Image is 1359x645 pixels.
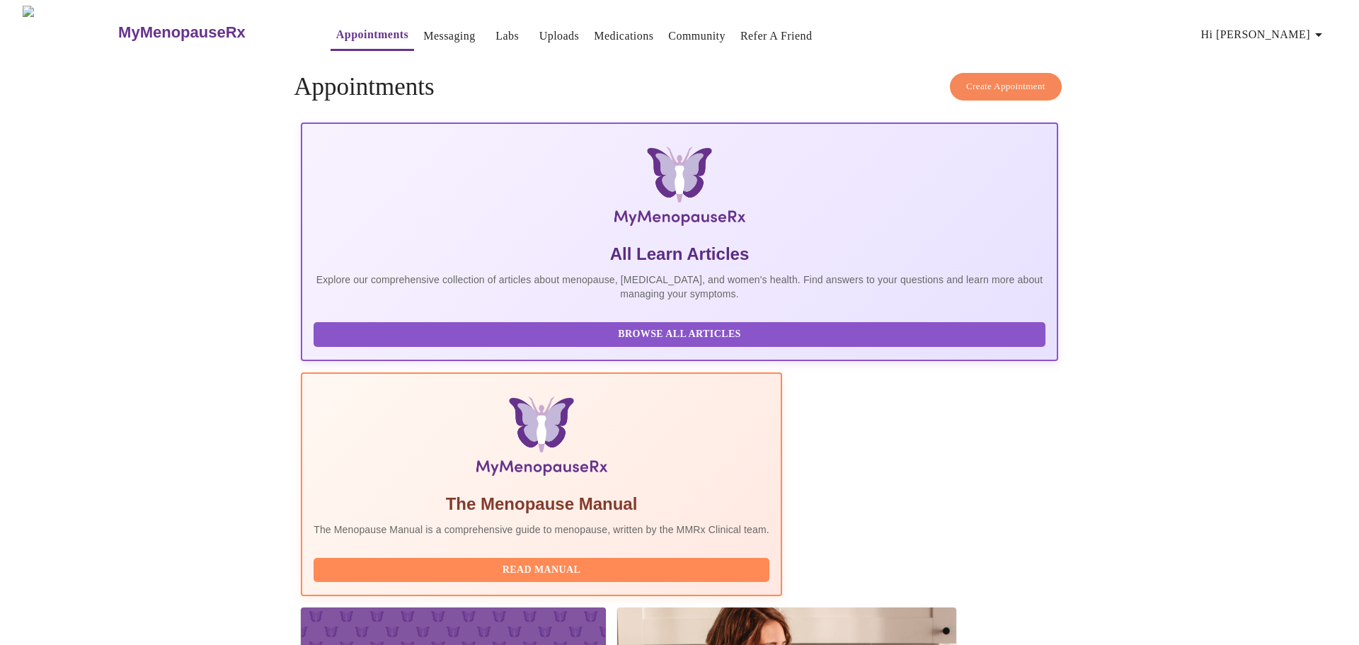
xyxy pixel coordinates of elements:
[588,22,659,50] button: Medications
[663,22,731,50] button: Community
[534,22,585,50] button: Uploads
[331,21,414,51] button: Appointments
[668,26,726,46] a: Community
[418,22,481,50] button: Messaging
[314,273,1045,301] p: Explore our comprehensive collection of articles about menopause, [MEDICAL_DATA], and women's hea...
[950,73,1062,101] button: Create Appointment
[328,561,755,579] span: Read Manual
[539,26,580,46] a: Uploads
[117,8,302,57] a: MyMenopauseRx
[336,25,408,45] a: Appointments
[118,23,246,42] h3: MyMenopauseRx
[423,26,475,46] a: Messaging
[314,327,1049,339] a: Browse All Articles
[314,322,1045,347] button: Browse All Articles
[23,6,117,59] img: MyMenopauseRx Logo
[966,79,1045,95] span: Create Appointment
[495,26,519,46] a: Labs
[740,26,813,46] a: Refer a Friend
[294,73,1065,101] h4: Appointments
[735,22,818,50] button: Refer a Friend
[314,243,1045,266] h5: All Learn Articles
[386,396,696,481] img: Menopause Manual
[328,326,1031,343] span: Browse All Articles
[314,493,769,515] h5: The Menopause Manual
[314,563,773,575] a: Read Manual
[485,22,530,50] button: Labs
[1195,21,1333,49] button: Hi [PERSON_NAME]
[428,147,931,232] img: MyMenopauseRx Logo
[314,523,769,537] p: The Menopause Manual is a comprehensive guide to menopause, written by the MMRx Clinical team.
[1201,25,1327,45] span: Hi [PERSON_NAME]
[594,26,653,46] a: Medications
[314,558,769,583] button: Read Manual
